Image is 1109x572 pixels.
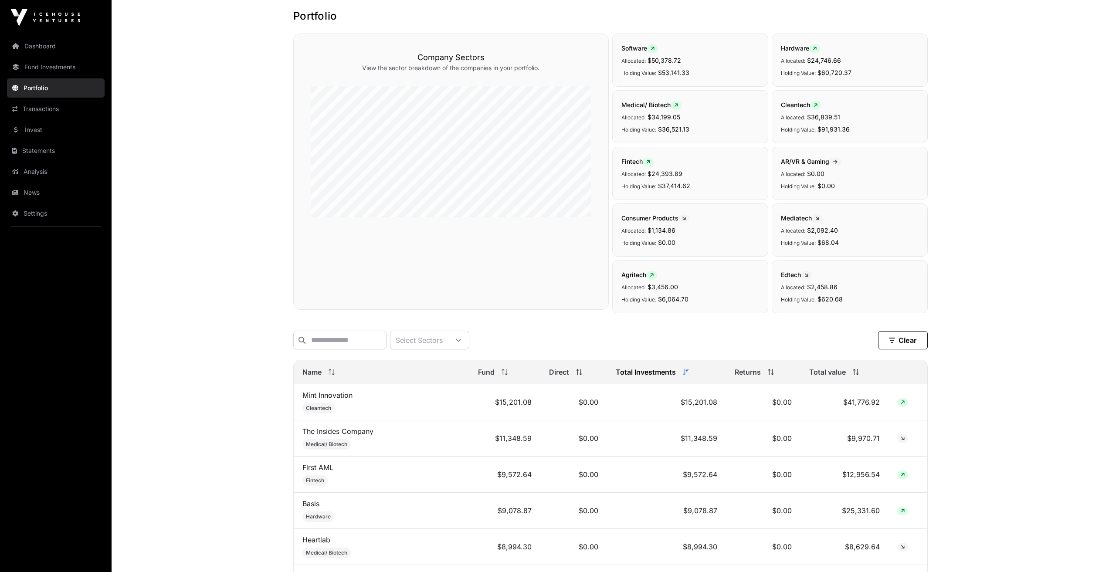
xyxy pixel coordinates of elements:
[302,463,333,472] a: First AML
[621,214,689,222] span: Consumer Products
[607,529,726,565] td: $8,994.30
[7,120,105,139] a: Invest
[878,331,928,349] button: Clear
[781,44,820,52] span: Hardware
[311,64,591,72] p: View the sector breakdown of the companies in your portfolio.
[648,283,678,291] span: $3,456.00
[469,493,540,529] td: $9,078.87
[809,367,846,377] span: Total value
[540,420,607,457] td: $0.00
[800,529,889,565] td: $8,629.64
[800,384,889,420] td: $41,776.92
[621,227,646,234] span: Allocated:
[390,331,448,349] div: Select Sectors
[658,69,689,76] span: $53,141.33
[469,384,540,420] td: $15,201.08
[781,58,805,64] span: Allocated:
[7,183,105,202] a: News
[621,58,646,64] span: Allocated:
[311,51,591,64] h3: Company Sectors
[549,367,569,377] span: Direct
[781,271,812,278] span: Edtech
[621,183,656,190] span: Holding Value:
[800,420,889,457] td: $9,970.71
[807,170,824,177] span: $0.00
[7,37,105,56] a: Dashboard
[648,57,681,64] span: $50,378.72
[800,457,889,493] td: $12,956.54
[648,227,675,234] span: $1,134.86
[781,214,823,222] span: Mediatech
[648,170,682,177] span: $24,393.89
[10,9,80,26] img: Icehouse Ventures Logo
[621,44,658,52] span: Software
[648,113,680,121] span: $34,199.05
[616,367,676,377] span: Total Investments
[621,240,656,246] span: Holding Value:
[306,405,331,412] span: Cleantech
[807,227,838,234] span: $2,092.40
[302,535,330,544] a: Heartlab
[658,295,688,303] span: $6,064.70
[607,420,726,457] td: $11,348.59
[540,529,607,565] td: $0.00
[807,57,841,64] span: $24,746.66
[621,114,646,121] span: Allocated:
[306,549,347,556] span: Medical/ Biotech
[607,493,726,529] td: $9,078.87
[658,182,690,190] span: $37,414.62
[735,367,761,377] span: Returns
[781,70,816,76] span: Holding Value:
[540,384,607,420] td: $0.00
[781,284,805,291] span: Allocated:
[621,158,654,165] span: Fintech
[817,295,843,303] span: $620.68
[621,271,657,278] span: Agritech
[817,182,835,190] span: $0.00
[658,125,689,133] span: $36,521.13
[726,493,800,529] td: $0.00
[726,529,800,565] td: $0.00
[1065,530,1109,572] iframe: Chat Widget
[621,296,656,303] span: Holding Value:
[781,126,816,133] span: Holding Value:
[7,162,105,181] a: Analysis
[726,384,800,420] td: $0.00
[469,420,540,457] td: $11,348.59
[302,367,322,377] span: Name
[781,171,805,177] span: Allocated:
[807,113,840,121] span: $36,839.51
[817,69,851,76] span: $60,720.37
[7,204,105,223] a: Settings
[807,283,838,291] span: $2,458.86
[540,493,607,529] td: $0.00
[781,227,805,234] span: Allocated:
[607,457,726,493] td: $9,572.64
[658,239,675,246] span: $0.00
[621,70,656,76] span: Holding Value:
[621,101,682,108] span: Medical/ Biotech
[306,513,331,520] span: Hardware
[302,391,353,399] a: Mint Innovation
[293,9,928,23] h1: Portfolio
[621,284,646,291] span: Allocated:
[302,427,373,436] a: The Insides Company
[306,477,324,484] span: Fintech
[469,457,540,493] td: $9,572.64
[306,441,347,448] span: Medical/ Biotech
[7,78,105,98] a: Portfolio
[800,493,889,529] td: $25,331.60
[7,99,105,118] a: Transactions
[7,141,105,160] a: Statements
[469,529,540,565] td: $8,994.30
[781,158,841,165] span: AR/VR & Gaming
[607,384,726,420] td: $15,201.08
[781,240,816,246] span: Holding Value:
[7,58,105,77] a: Fund Investments
[302,499,319,508] a: Basis
[478,367,495,377] span: Fund
[726,420,800,457] td: $0.00
[621,126,656,133] span: Holding Value:
[817,125,850,133] span: $91,931.36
